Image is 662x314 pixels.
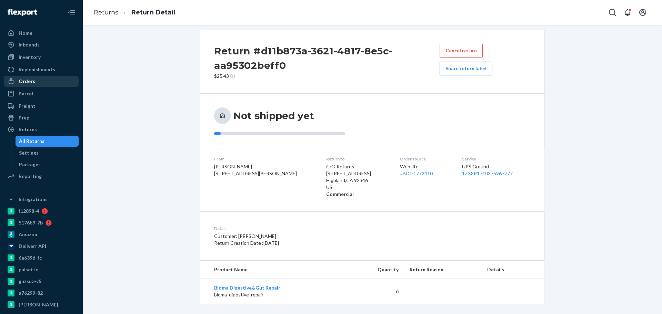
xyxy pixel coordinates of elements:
[404,261,482,279] th: Return Reason
[605,6,619,19] button: Open Search Box
[326,156,389,162] dt: Return to
[19,54,41,61] div: Inventory
[214,44,440,73] h2: Return #d11b873a-3621-4817-8e5c-aa95302beff0
[326,184,389,191] p: US
[19,149,39,156] div: Settings
[4,217,79,228] a: 5176b9-7b
[400,170,433,176] a: #BIO-1772410
[16,136,79,147] a: All Returns
[214,156,315,162] dt: From
[19,161,41,168] div: Packages
[131,9,175,16] a: Return Detail
[4,171,79,182] a: Reporting
[349,279,404,304] td: 6
[621,6,634,19] button: Open notifications
[16,159,79,170] a: Packages
[349,261,404,279] th: Quantity
[19,90,33,97] div: Parcel
[214,164,297,176] span: [PERSON_NAME] [STREET_ADDRESS][PERSON_NAME]
[4,39,79,50] a: Inbounds
[19,103,36,109] div: Freight
[16,147,79,158] a: Settings
[65,6,79,19] button: Close Navigation
[462,170,513,176] a: 1ZX8R1710375967777
[400,156,451,162] dt: Order source
[19,254,42,261] div: 6e639d-fc
[19,278,41,285] div: gnzsuz-v5
[19,41,40,48] div: Inbounds
[19,138,44,145] div: All Returns
[19,243,46,250] div: Deliverr API
[4,287,79,299] a: a76299-82
[4,194,79,205] button: Integrations
[19,219,43,226] div: 5176b9-7b
[326,163,389,170] p: C/O Returns
[4,124,79,135] a: Returns
[4,241,79,252] a: Deliverr API
[19,173,42,180] div: Reporting
[19,126,37,133] div: Returns
[19,208,39,214] div: f12898-4
[200,261,349,279] th: Product Name
[94,9,118,16] a: Returns
[326,191,354,197] strong: Commercial
[326,170,389,177] p: [STREET_ADDRESS]
[462,164,489,169] span: UPS Ground
[4,52,79,63] a: Inventory
[4,299,79,310] a: [PERSON_NAME]
[4,76,79,87] a: Orders
[4,229,79,240] a: Amazon
[214,291,343,298] p: bioma_digestive_repair
[19,66,55,73] div: Replenishments
[88,2,181,23] ol: breadcrumbs
[636,6,650,19] button: Open account menu
[482,261,544,279] th: Details
[4,88,79,99] a: Parcel
[214,226,405,231] dt: Detail
[233,109,314,122] h3: Not shipped yet
[19,78,35,85] div: Orders
[462,156,531,162] dt: Service
[4,28,79,39] a: Home
[326,177,389,184] p: Highland , CA 92346
[4,64,79,75] a: Replenishments
[214,233,405,240] p: Customer: [PERSON_NAME]
[19,231,37,238] div: Amazon
[214,73,440,80] p: $25.43
[19,30,32,36] div: Home
[19,114,29,121] div: Prep
[4,206,79,217] a: f12898-4
[440,62,492,75] button: Share return label
[4,252,79,263] a: 6e639d-fc
[4,276,79,287] a: gnzsuz-v5
[19,301,58,308] div: [PERSON_NAME]
[8,9,37,16] img: Flexport logo
[19,196,48,203] div: Integrations
[214,240,405,247] p: Return Creation Date : [DATE]
[19,266,39,273] div: pulsetto
[214,285,280,291] a: Bioma Digestive&Gut Repair
[440,44,483,57] button: Cancel return
[400,163,451,177] div: Website
[4,101,79,112] a: Freight
[4,112,79,123] a: Prep
[4,264,79,275] a: pulsetto
[19,290,43,296] div: a76299-82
